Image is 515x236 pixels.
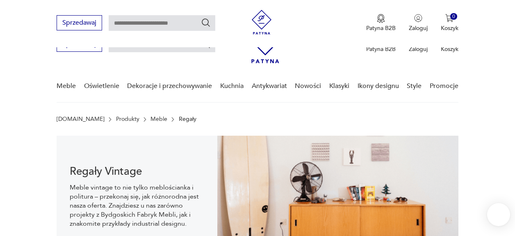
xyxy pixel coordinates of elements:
[366,24,396,32] p: Patyna B2B
[127,70,212,102] a: Dekoracje i przechowywanie
[329,70,349,102] a: Klasyki
[116,116,139,123] a: Produkty
[57,116,105,123] a: [DOMAIN_NAME]
[57,42,102,48] a: Sprzedawaj
[414,14,422,22] img: Ikonka użytkownika
[441,24,458,32] p: Koszyk
[84,70,119,102] a: Oświetlenie
[366,14,396,32] button: Patyna B2B
[252,70,287,102] a: Antykwariat
[249,10,274,35] img: Patyna - sklep z meblami i dekoracjami vintage
[150,116,167,123] a: Meble
[57,21,102,26] a: Sprzedawaj
[450,13,457,20] div: 0
[358,70,399,102] a: Ikony designu
[366,14,396,32] a: Ikona medaluPatyna B2B
[445,14,453,22] img: Ikona koszyka
[441,14,458,32] button: 0Koszyk
[70,183,204,228] p: Meble vintage to nie tylko meblościanka i politura – przekonaj się, jak różnorodna jest nasza ofe...
[409,14,428,32] button: Zaloguj
[201,18,211,28] button: Szukaj
[441,45,458,53] p: Koszyk
[179,116,196,123] p: Regały
[70,167,204,176] h1: Regały Vintage
[409,45,428,53] p: Zaloguj
[366,45,396,53] p: Patyna B2B
[295,70,321,102] a: Nowości
[430,70,458,102] a: Promocje
[409,24,428,32] p: Zaloguj
[57,70,76,102] a: Meble
[487,203,510,226] iframe: Smartsupp widget button
[57,15,102,30] button: Sprzedawaj
[220,70,244,102] a: Kuchnia
[407,70,422,102] a: Style
[377,14,385,23] img: Ikona medalu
